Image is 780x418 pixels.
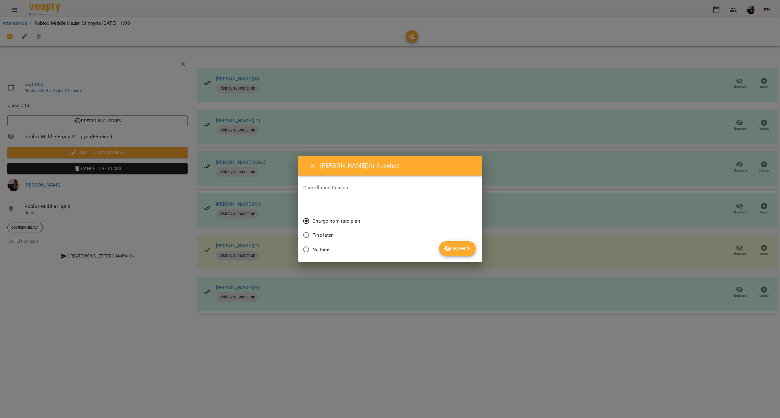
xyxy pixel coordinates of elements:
label: Cancellation Reason [303,185,477,190]
h6: [PERSON_NAME](А) Absence [320,161,474,170]
button: Absence [439,241,476,256]
span: Absence [444,245,471,252]
span: Fine later [312,231,333,239]
button: Close [306,158,320,173]
span: Charge from rate plan [312,217,360,225]
span: No Fine [312,246,329,253]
